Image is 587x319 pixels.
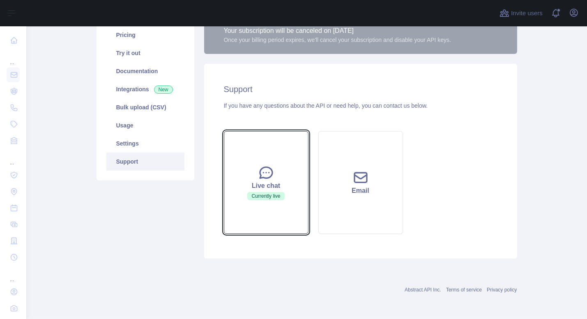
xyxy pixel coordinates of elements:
div: ... [7,49,20,66]
a: Support [106,153,184,171]
div: Once your billing period expires, we'll cancel your subscription and disable your API keys. [224,36,451,44]
a: Try it out [106,44,184,62]
div: Your subscription will be canceled on [DATE] [224,26,451,36]
button: Invite users [498,7,544,20]
a: Settings [106,134,184,153]
span: New [154,86,173,94]
a: Privacy policy [487,287,517,293]
div: Email [329,186,393,196]
h2: Support [224,83,497,95]
a: Pricing [106,26,184,44]
a: Documentation [106,62,184,80]
a: Bulk upload (CSV) [106,98,184,116]
button: Email [318,131,403,234]
a: Abstract API Inc. [405,287,441,293]
span: Invite users [511,9,543,18]
div: ... [7,266,20,283]
button: Live chatCurrently live [224,131,308,234]
div: Live chat [234,181,298,191]
a: Usage [106,116,184,134]
a: Terms of service [446,287,482,293]
div: ... [7,150,20,166]
span: Currently live [247,192,284,200]
div: If you have any questions about the API or need help, you can contact us below. [224,102,497,110]
a: Integrations New [106,80,184,98]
